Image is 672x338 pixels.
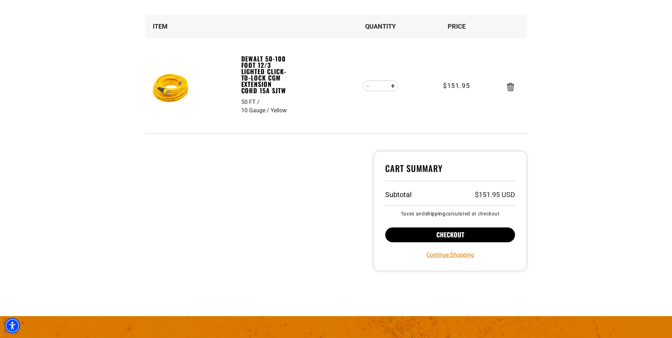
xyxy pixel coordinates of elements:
[425,211,446,217] a: shipping
[418,14,495,38] th: Price
[426,251,474,259] a: Continue Shopping
[146,14,241,38] th: Item
[475,191,515,198] p: $151.95 USD
[385,227,515,242] button: Checkout
[241,98,261,106] div: 50 FT
[271,106,287,115] div: Yellow
[443,81,470,90] span: $151.95
[241,55,290,94] a: DEWALT 50-100 foot 12/3 Lighted Click-to-Lock CGM Extension Cord 15A SJTW
[507,84,514,89] a: Remove DEWALT 50-100 foot 12/3 Lighted Click-to-Lock CGM Extension Cord 15A SJTW - 50 FT / 10 Gau...
[385,163,515,181] h4: Cart Summary
[385,211,515,216] small: Taxes and calculated at checkout
[374,80,387,92] input: Quantity for DEWALT 50-100 foot 12/3 Lighted Click-to-Lock CGM Extension Cord 15A SJTW
[5,318,20,333] div: Accessibility Menu
[342,14,418,38] th: Quantity
[385,191,412,198] h3: Subtotal
[241,106,271,115] div: 10 Gauge
[149,66,193,111] img: DEWALT 50-100 foot 12/3 Lighted Click-to-Lock CGM Extension Cord 15A SJTW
